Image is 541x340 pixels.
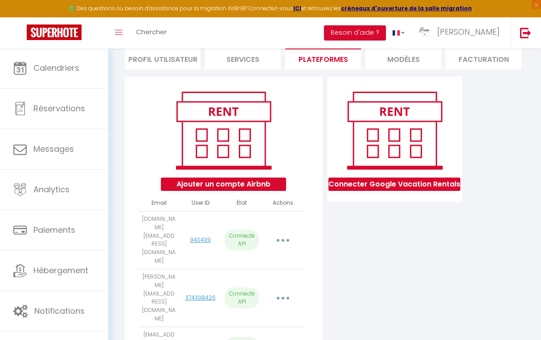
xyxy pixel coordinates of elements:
img: rent.png [167,88,280,173]
p: Connecté API [225,287,259,309]
li: Profil Utilisateur [125,48,201,69]
a: 374398426 [185,294,216,301]
a: ... [PERSON_NAME] [411,17,511,49]
li: Facturation [446,48,521,69]
span: Notifications [34,305,85,316]
span: Calendriers [33,62,79,73]
p: Connecté API [225,230,259,251]
span: Messages [33,143,74,154]
th: État [221,195,262,211]
li: Plateformes [285,48,361,69]
iframe: Chat [503,300,534,333]
a: Chercher [129,17,173,49]
li: Services [205,48,281,69]
span: Analytics [33,184,70,195]
button: Ouvrir le widget de chat LiveChat [7,4,34,30]
th: User ID [180,195,221,211]
li: MODÈLES [365,48,441,69]
img: logout [520,27,531,38]
td: [DOMAIN_NAME][EMAIL_ADDRESS][DOMAIN_NAME] [138,211,180,269]
span: [PERSON_NAME] [437,26,500,37]
td: [PERSON_NAME][EMAIL_ADDRESS][DOMAIN_NAME] [138,269,180,327]
span: Chercher [136,27,167,36]
span: Réservations [33,103,85,114]
span: Paiements [33,224,75,235]
a: 940439 [190,236,211,243]
span: Hébergement [33,265,88,276]
button: Ajouter un compte Airbnb [161,178,286,191]
img: rent.png [338,88,451,173]
button: Besoin d'aide ? [324,25,386,40]
a: créneaux d'ouverture de la salle migration [341,4,472,12]
th: Actions [262,195,304,211]
img: ... [418,25,431,39]
img: Super Booking [27,24,82,40]
a: ICI [293,4,301,12]
button: Connecter Google Vacation Rentals [328,178,460,191]
th: Email [138,195,180,211]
